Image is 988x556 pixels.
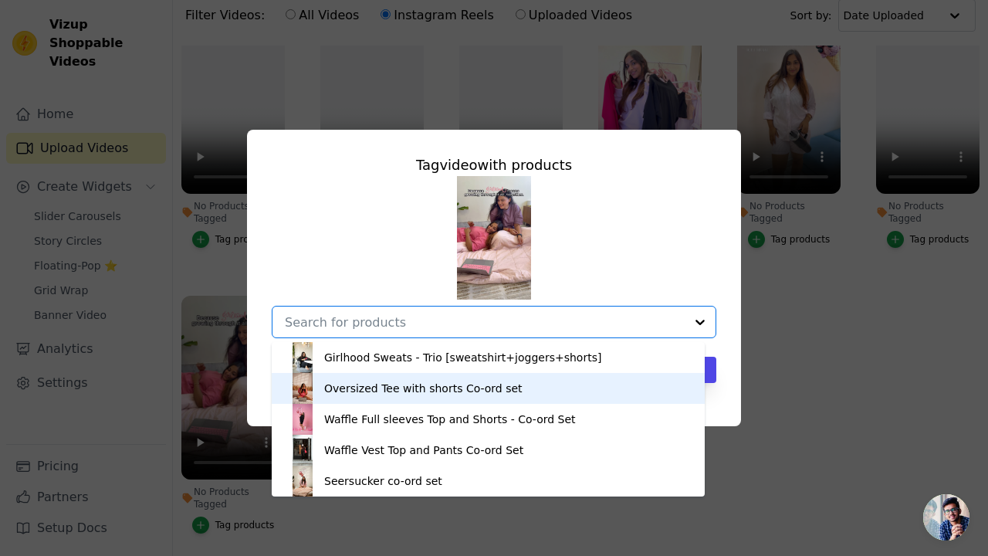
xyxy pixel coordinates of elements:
img: product thumbnail [287,342,318,373]
div: Oversized Tee with shorts Co-ord set [324,381,523,396]
a: Open chat [923,494,969,541]
div: Tag video with products [272,154,716,176]
div: Waffle Vest Top and Pants Co-ord Set [324,442,523,458]
img: reel-preview-eca03b-da.myshopify.com-3688662950031087269_67583349061.jpeg [457,176,531,300]
img: product thumbnail [287,404,318,435]
div: Waffle Full sleeves Top and Shorts - Co-ord Set [324,412,576,427]
img: product thumbnail [287,435,318,466]
div: Seersucker co-ord set [324,473,442,489]
div: Girlhood Sweats - Trio [sweatshirt+joggers+shorts] [324,350,601,365]
img: product thumbnail [287,466,318,497]
input: Search for products [285,315,685,330]
img: product thumbnail [287,373,318,404]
